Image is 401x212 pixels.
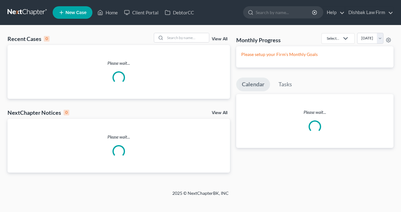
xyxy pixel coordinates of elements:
p: Please wait... [236,109,393,115]
a: Client Portal [121,7,162,18]
a: View All [212,37,227,41]
div: NextChapter Notices [8,109,69,116]
div: 0 [64,110,69,115]
input: Search by name... [165,33,209,42]
p: Please setup your Firm's Monthly Goals [241,51,388,58]
div: 0 [44,36,49,42]
a: Calendar [236,78,270,91]
a: Home [94,7,121,18]
p: Please wait... [8,134,230,140]
div: 2025 © NextChapterBK, INC [22,190,379,201]
div: Recent Cases [8,35,49,43]
a: Help [324,7,345,18]
a: DebtorCC [162,7,197,18]
h3: Monthly Progress [236,36,281,44]
span: New Case [65,10,86,15]
a: View All [212,111,227,115]
a: Dishbak Law Firm [345,7,393,18]
a: Tasks [273,78,298,91]
input: Search by name... [256,7,313,18]
p: Please wait... [8,60,230,66]
div: Select... [327,36,339,41]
